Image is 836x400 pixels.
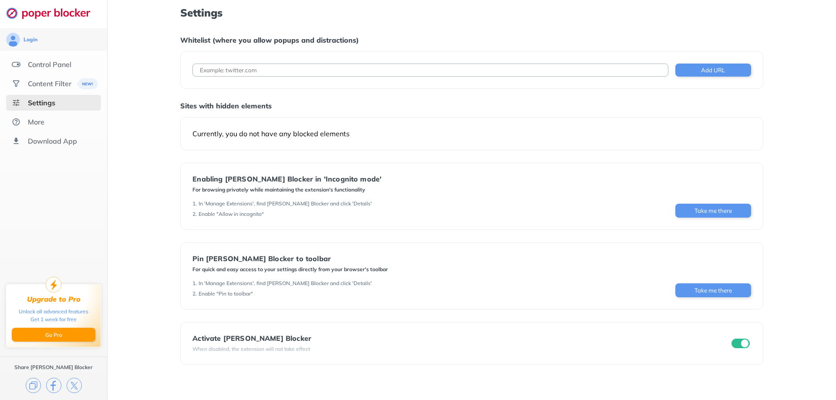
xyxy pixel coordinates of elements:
img: copy.svg [26,378,41,393]
div: Currently, you do not have any blocked elements [192,129,751,138]
button: Take me there [675,204,751,218]
h1: Settings [180,7,763,18]
div: Enable "Allow in incognito" [199,211,264,218]
img: menuBanner.svg [77,78,98,89]
button: Go Pro [12,328,95,342]
div: For quick and easy access to your settings directly from your browser's toolbar [192,266,388,273]
div: Content Filter [28,79,71,88]
img: upgrade-to-pro.svg [46,277,61,292]
div: In 'Manage Extensions', find [PERSON_NAME] Blocker and click 'Details' [199,200,372,207]
img: avatar.svg [6,33,20,47]
img: features.svg [12,60,20,69]
div: Unlock all advanced features [19,308,88,316]
img: social.svg [12,79,20,88]
div: Settings [28,98,55,107]
img: download-app.svg [12,137,20,145]
button: Add URL [675,64,751,77]
div: Enabling [PERSON_NAME] Blocker in 'Incognito mode' [192,175,381,183]
div: Download App [28,137,77,145]
div: Whitelist (where you allow popups and distractions) [180,36,763,44]
img: settings-selected.svg [12,98,20,107]
div: 2 . [192,290,197,297]
div: 1 . [192,280,197,287]
div: Sites with hidden elements [180,101,763,110]
div: Activate [PERSON_NAME] Blocker [192,334,311,342]
div: Control Panel [28,60,71,69]
img: logo-webpage.svg [6,7,100,19]
img: about.svg [12,118,20,126]
div: Upgrade to Pro [27,295,81,303]
input: Example: twitter.com [192,64,668,77]
div: Enable "Pin to toolbar" [199,290,253,297]
div: Login [24,36,37,43]
img: facebook.svg [46,378,61,393]
button: Take me there [675,283,751,297]
div: Pin [PERSON_NAME] Blocker to toolbar [192,255,388,262]
div: More [28,118,44,126]
div: 2 . [192,211,197,218]
div: When disabled, the extension will not take effect [192,346,311,353]
div: Get 1 week for free [30,316,77,323]
div: In 'Manage Extensions', find [PERSON_NAME] Blocker and click 'Details' [199,280,372,287]
img: x.svg [67,378,82,393]
div: 1 . [192,200,197,207]
div: Share [PERSON_NAME] Blocker [14,364,93,371]
div: For browsing privately while maintaining the extension's functionality [192,186,381,193]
